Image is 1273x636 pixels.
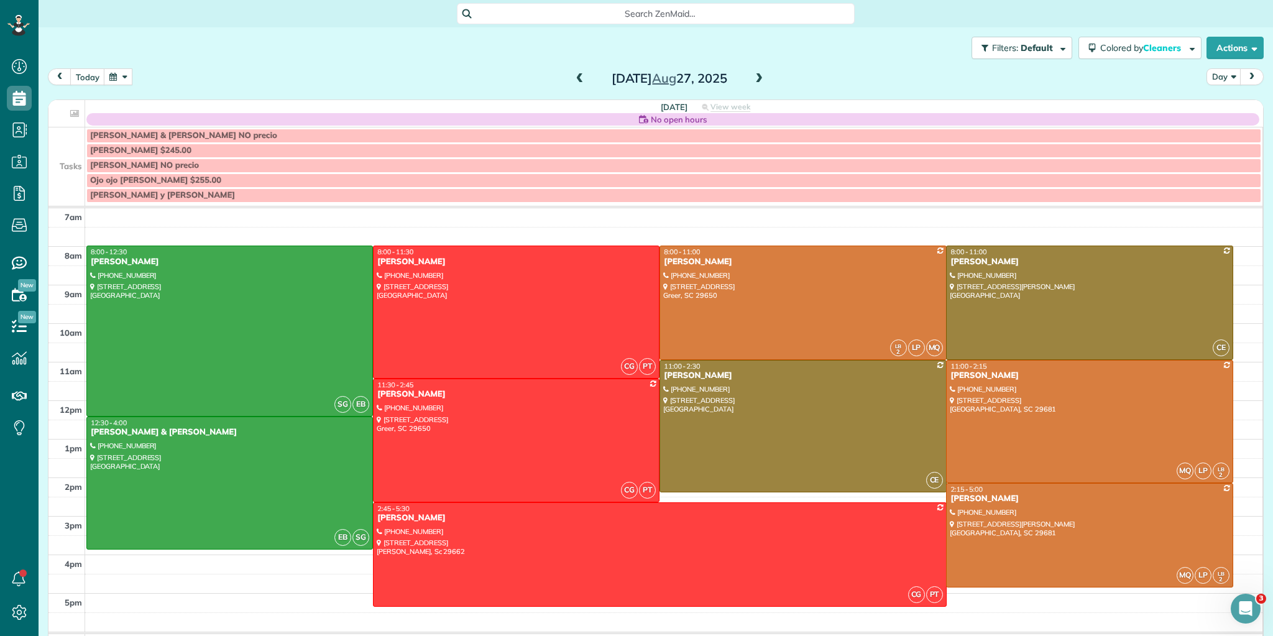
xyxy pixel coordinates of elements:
[908,339,925,356] span: LP
[950,257,1229,267] div: [PERSON_NAME]
[891,346,906,358] small: 2
[651,113,707,126] span: No open hours
[663,257,942,267] div: [PERSON_NAME]
[18,279,36,292] span: New
[377,257,656,267] div: [PERSON_NAME]
[377,513,942,523] div: [PERSON_NAME]
[908,586,925,603] span: CG
[1100,42,1185,53] span: Colored by
[1218,466,1225,472] span: LB
[972,37,1072,59] button: Filters: Default
[65,520,82,530] span: 3pm
[90,427,369,438] div: [PERSON_NAME] & [PERSON_NAME]
[1213,574,1229,586] small: 2
[950,362,986,371] span: 11:00 - 2:15
[1195,567,1211,584] span: LP
[65,482,82,492] span: 2pm
[352,529,369,546] span: SG
[1021,42,1054,53] span: Default
[90,160,199,170] span: [PERSON_NAME] NO precio
[926,339,943,356] span: MQ
[377,247,413,256] span: 8:00 - 11:30
[1195,463,1211,479] span: LP
[65,443,82,453] span: 1pm
[926,472,943,489] span: CE
[90,131,277,141] span: [PERSON_NAME] & [PERSON_NAME] NO precio
[1231,594,1261,624] iframe: Intercom live chat
[663,371,942,381] div: [PERSON_NAME]
[334,529,351,546] span: EB
[1256,594,1266,604] span: 3
[710,102,750,112] span: View week
[377,380,413,389] span: 11:30 - 2:45
[1206,37,1264,59] button: Actions
[90,257,369,267] div: [PERSON_NAME]
[65,251,82,260] span: 8am
[639,482,656,499] span: PT
[1213,469,1229,481] small: 2
[950,371,1229,381] div: [PERSON_NAME]
[90,190,235,200] span: [PERSON_NAME] y [PERSON_NAME]
[1177,567,1193,584] span: MQ
[950,247,986,256] span: 8:00 - 11:00
[1206,68,1241,85] button: Day
[90,175,221,185] span: Ojo ojo [PERSON_NAME] $255.00
[652,70,676,86] span: Aug
[334,396,351,413] span: SG
[18,311,36,323] span: New
[895,343,902,349] span: LB
[65,289,82,299] span: 9am
[65,559,82,569] span: 4pm
[91,418,127,427] span: 12:30 - 4:00
[592,71,747,85] h2: [DATE] 27, 2025
[950,485,983,494] span: 2:15 - 5:00
[950,494,1229,504] div: [PERSON_NAME]
[1213,339,1229,356] span: CE
[1177,463,1193,479] span: MQ
[621,358,638,375] span: CG
[664,362,700,371] span: 11:00 - 2:30
[992,42,1018,53] span: Filters:
[60,366,82,376] span: 11am
[352,396,369,413] span: EB
[377,389,656,400] div: [PERSON_NAME]
[664,247,700,256] span: 8:00 - 11:00
[91,247,127,256] span: 8:00 - 12:30
[377,504,410,513] span: 2:45 - 5:30
[639,358,656,375] span: PT
[621,482,638,499] span: CG
[1240,68,1264,85] button: next
[65,597,82,607] span: 5pm
[661,102,687,112] span: [DATE]
[65,212,82,222] span: 7am
[926,586,943,603] span: PT
[965,37,1072,59] a: Filters: Default
[48,68,71,85] button: prev
[1143,42,1183,53] span: Cleaners
[1078,37,1202,59] button: Colored byCleaners
[60,328,82,338] span: 10am
[60,405,82,415] span: 12pm
[90,145,191,155] span: [PERSON_NAME] $245.00
[1218,570,1225,577] span: LB
[70,68,105,85] button: today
